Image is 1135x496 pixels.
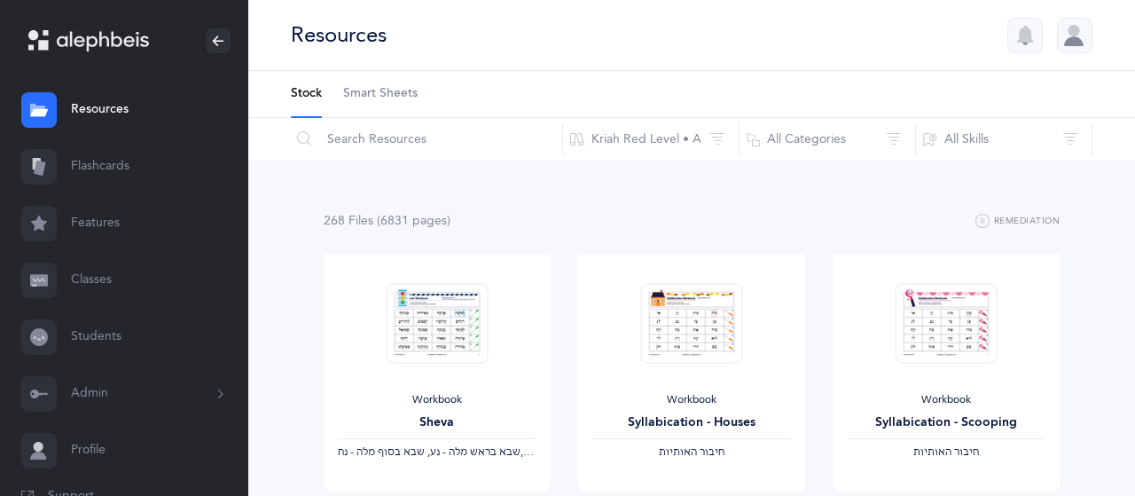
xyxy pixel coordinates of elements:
[338,445,536,460] div: ‪, + 2‬
[442,214,447,228] span: s
[659,445,724,458] span: ‫חיבור האותיות‬
[562,118,740,161] button: Kriah Red Level • A
[368,214,373,228] span: s
[592,413,790,432] div: Syllabication - Houses
[896,283,998,364] img: Syllabication-Workbook-Level-1-EN_Red_Scooping_thumbnail_1741114434.png
[338,393,536,407] div: Workbook
[975,211,1060,232] button: Remediation
[343,85,418,103] span: Smart Sheets
[290,118,563,161] input: Search Resources
[592,393,790,407] div: Workbook
[291,20,387,50] div: Resources
[338,413,536,432] div: Sheva
[913,445,979,458] span: ‫חיבור האותיות‬
[377,214,450,228] span: (6831 page )
[338,445,521,458] span: ‫שבא בראש מלה - נע, שבא בסוף מלה - נח‬
[848,413,1045,432] div: Syllabication - Scooping
[640,283,742,364] img: Syllabication-Workbook-Level-1-EN_Red_Houses_thumbnail_1741114032.png
[848,393,1045,407] div: Workbook
[739,118,916,161] button: All Categories
[915,118,1092,161] button: All Skills
[324,214,373,228] span: 268 File
[386,283,488,364] img: Sheva-Workbook-Red_EN_thumbnail_1754012358.png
